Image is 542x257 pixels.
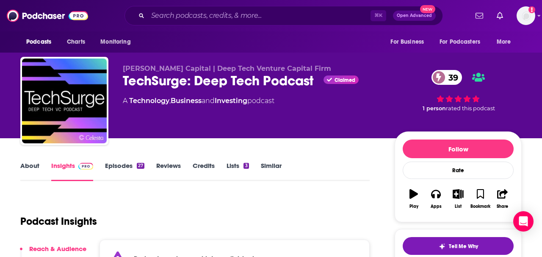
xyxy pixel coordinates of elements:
div: 39 1 personrated this podcast [395,64,522,117]
span: 1 person [423,105,446,112]
p: Reach & Audience [29,245,86,253]
a: Business [171,97,202,105]
div: Apps [431,204,442,209]
button: open menu [384,34,434,50]
button: Bookmark [469,184,491,214]
span: Logged in as MaryMaganni [517,6,535,25]
span: , [169,97,171,105]
div: Open Intercom Messenger [513,211,534,232]
img: Podchaser Pro [78,163,93,170]
a: Investing [215,97,247,105]
div: A podcast [123,96,274,106]
a: InsightsPodchaser Pro [51,162,93,181]
div: Bookmark [470,204,490,209]
div: Search podcasts, credits, & more... [124,6,443,25]
button: open menu [491,34,522,50]
a: Lists3 [227,162,249,181]
span: New [420,5,435,13]
button: Open AdvancedNew [393,11,436,21]
svg: Add a profile image [528,6,535,13]
button: Play [403,184,425,214]
span: Charts [67,36,85,48]
button: open menu [20,34,62,50]
img: Podchaser - Follow, Share and Rate Podcasts [7,8,88,24]
button: List [447,184,469,214]
button: open menu [94,34,141,50]
div: Play [409,204,418,209]
button: Show profile menu [517,6,535,25]
a: About [20,162,39,181]
span: Open Advanced [397,14,432,18]
a: Show notifications dropdown [472,8,487,23]
div: 3 [243,163,249,169]
div: Share [497,204,508,209]
span: [PERSON_NAME] Capital | Deep Tech Venture Capital Firm [123,64,331,73]
img: TechSurge: Deep Tech Podcast [22,59,107,143]
div: Rate [403,162,514,179]
input: Search podcasts, credits, & more... [148,9,371,22]
span: ⌘ K [371,10,386,21]
a: Credits [193,162,215,181]
img: User Profile [517,6,535,25]
button: tell me why sparkleTell Me Why [403,237,514,255]
a: Charts [61,34,90,50]
a: Technology [129,97,169,105]
span: For Business [390,36,424,48]
button: Follow [403,140,514,158]
span: rated this podcast [446,105,495,112]
button: Share [492,184,514,214]
a: 39 [431,70,462,85]
a: Similar [261,162,282,181]
span: and [202,97,215,105]
div: 27 [137,163,144,169]
span: More [497,36,511,48]
span: For Podcasters [440,36,480,48]
a: Episodes27 [105,162,144,181]
span: Podcasts [26,36,51,48]
span: 39 [440,70,462,85]
span: Claimed [335,78,355,82]
img: tell me why sparkle [439,243,445,250]
div: List [455,204,462,209]
a: Show notifications dropdown [493,8,506,23]
button: Apps [425,184,447,214]
span: Monitoring [100,36,130,48]
a: Reviews [156,162,181,181]
button: open menu [434,34,492,50]
h1: Podcast Insights [20,215,97,228]
span: Tell Me Why [449,243,478,250]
